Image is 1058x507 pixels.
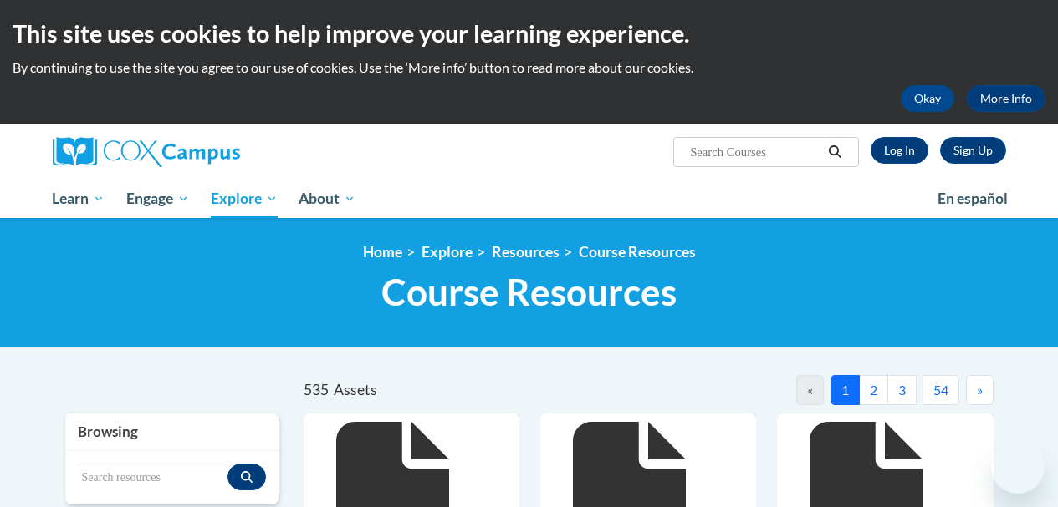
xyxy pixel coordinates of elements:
span: Engage [126,189,189,209]
button: Next [966,375,994,405]
span: 535 [304,381,329,398]
img: Cox Campus [53,137,240,167]
input: Search resources [78,464,227,492]
a: Engage [115,180,200,218]
input: Search Courses [688,142,822,162]
button: 3 [887,375,917,405]
span: Course Resources [381,270,677,314]
span: Assets [334,381,377,398]
a: Home [363,243,402,261]
h2: This site uses cookies to help improve your learning experience. [13,17,1045,50]
a: Course Resources [579,243,696,261]
a: Explore [422,243,473,261]
a: About [288,180,366,218]
span: » [977,382,983,398]
button: 2 [859,375,888,405]
button: Search [822,142,847,162]
span: About [299,189,355,209]
span: Learn [52,189,105,209]
p: By continuing to use the site you agree to our use of cookies. Use the ‘More info’ button to read... [13,58,1045,77]
button: Search resources [227,464,266,490]
div: Main menu [40,180,1019,218]
a: Learn [42,180,116,218]
a: Explore [200,180,289,218]
a: Cox Campus [53,137,354,167]
a: Resources [492,243,560,261]
iframe: Button to launch messaging window [991,440,1045,494]
a: More Info [967,85,1045,112]
button: Okay [901,85,954,112]
button: 1 [831,375,860,405]
button: 54 [923,375,959,405]
span: En español [938,190,1008,207]
nav: Pagination Navigation [648,375,994,405]
a: Log In [871,137,928,164]
a: Register [940,137,1006,164]
a: En español [927,181,1019,216]
h3: Browsing [78,422,266,442]
span: Explore [211,189,278,209]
